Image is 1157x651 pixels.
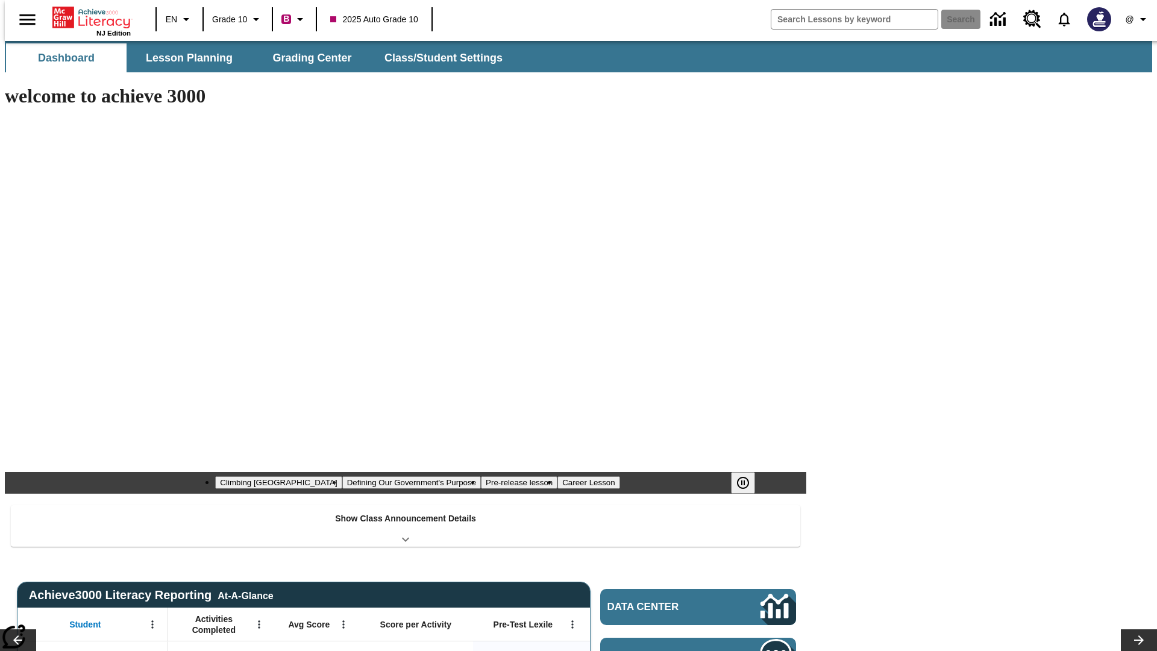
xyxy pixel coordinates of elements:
h1: welcome to achieve 3000 [5,85,806,107]
button: Slide 4 Career Lesson [557,476,619,489]
span: Pre-Test Lexile [494,619,553,630]
span: 2025 Auto Grade 10 [330,13,418,26]
span: B [283,11,289,27]
a: Home [52,5,131,30]
span: EN [166,13,177,26]
button: Grade: Grade 10, Select a grade [207,8,268,30]
span: Achieve3000 Literacy Reporting [29,588,274,602]
a: Data Center [983,3,1016,36]
span: Dashboard [38,51,95,65]
div: SubNavbar [5,41,1152,72]
a: Resource Center, Will open in new tab [1016,3,1049,36]
span: Data Center [607,601,720,613]
span: Score per Activity [380,619,452,630]
span: Student [69,619,101,630]
button: Slide 2 Defining Our Government's Purpose [342,476,481,489]
span: Avg Score [288,619,330,630]
div: Pause [731,472,767,494]
p: Show Class Announcement Details [335,512,476,525]
button: Slide 3 Pre-release lesson [481,476,557,489]
a: Notifications [1049,4,1080,35]
button: Slide 1 Climbing Mount Tai [215,476,342,489]
button: Dashboard [6,43,127,72]
button: Open Menu [334,615,353,634]
button: Language: EN, Select a language [160,8,199,30]
span: Grading Center [272,51,351,65]
button: Class/Student Settings [375,43,512,72]
button: Pause [731,472,755,494]
button: Boost Class color is violet red. Change class color [277,8,312,30]
a: Data Center [600,589,796,625]
button: Profile/Settings [1118,8,1157,30]
span: Activities Completed [174,614,254,635]
span: @ [1125,13,1133,26]
span: NJ Edition [96,30,131,37]
span: Grade 10 [212,13,247,26]
div: SubNavbar [5,43,513,72]
div: Show Class Announcement Details [11,505,800,547]
button: Lesson Planning [129,43,249,72]
span: Lesson Planning [146,51,233,65]
button: Open Menu [143,615,161,634]
button: Select a new avatar [1080,4,1118,35]
button: Open Menu [250,615,268,634]
input: search field [771,10,938,29]
div: At-A-Glance [218,588,273,602]
button: Lesson carousel, Next [1121,629,1157,651]
button: Grading Center [252,43,372,72]
button: Open Menu [563,615,582,634]
img: Avatar [1087,7,1111,31]
div: Home [52,4,131,37]
span: Class/Student Settings [384,51,503,65]
button: Open side menu [10,2,45,37]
